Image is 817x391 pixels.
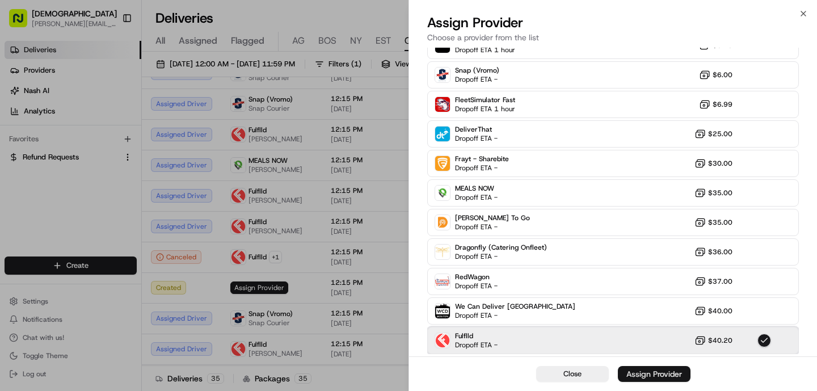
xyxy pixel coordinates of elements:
[435,215,450,230] img: Ding Dong To Go
[694,187,732,199] button: $35.00
[11,108,32,129] img: 1736555255976-a54dd68f-1ca7-489b-9aae-adbdc363a1c4
[618,366,690,382] button: Assign Provider
[39,120,144,129] div: We're available if you need us!
[435,97,450,112] img: FleetSimulator Fast
[96,166,105,175] div: 💻
[699,99,732,110] button: $6.99
[435,68,450,82] img: Snap (Vromo)
[694,305,732,317] button: $40.00
[107,165,182,176] span: API Documentation
[455,125,498,134] span: DeliverThat
[113,192,137,201] span: Pylon
[11,11,34,34] img: Nash
[455,154,509,163] span: Frayt - Sharebite
[708,277,732,286] span: $37.00
[455,75,499,84] span: Dropoff ETA -
[694,158,732,169] button: $30.00
[435,304,450,318] img: We Can Deliver Boston
[39,108,186,120] div: Start new chat
[455,193,498,202] span: Dropoff ETA -
[699,69,732,81] button: $6.00
[694,128,732,140] button: $25.00
[455,66,499,75] span: Snap (Vromo)
[455,184,498,193] span: MEALS NOW
[708,218,732,227] span: $35.00
[708,306,732,316] span: $40.00
[713,70,732,79] span: $6.00
[435,245,450,259] img: Dragonfly (Catering Onfleet)
[626,368,682,380] div: Assign Provider
[193,112,207,125] button: Start new chat
[455,302,575,311] span: We Can Deliver [GEOGRAPHIC_DATA]
[455,243,547,252] span: Dragonfly (Catering Onfleet)
[435,274,450,289] img: RedWagon
[708,129,732,138] span: $25.00
[455,45,515,54] span: Dropoff ETA 1 hour
[455,104,515,113] span: Dropoff ETA 1 hour
[694,246,732,258] button: $36.00
[435,333,450,348] img: Fulflld
[455,340,498,350] span: Dropoff ETA -
[455,163,509,173] span: Dropoff ETA -
[455,213,530,222] span: [PERSON_NAME] To Go
[455,95,515,104] span: FleetSimulator Fast
[536,366,609,382] button: Close
[427,32,799,43] p: Choose a provider from the list
[435,127,450,141] img: DeliverThat
[708,247,732,257] span: $36.00
[30,73,187,85] input: Clear
[91,160,187,180] a: 💻API Documentation
[435,156,450,171] img: Frayt - Sharebite
[694,217,732,228] button: $35.00
[694,335,732,346] button: $40.20
[455,272,498,281] span: RedWagon
[455,281,498,291] span: Dropoff ETA -
[11,166,20,175] div: 📗
[694,276,732,287] button: $37.00
[455,222,530,232] span: Dropoff ETA -
[708,159,732,168] span: $30.00
[708,188,732,197] span: $35.00
[455,134,498,143] span: Dropoff ETA -
[455,252,534,261] span: Dropoff ETA -
[80,192,137,201] a: Powered byPylon
[713,100,732,109] span: $6.99
[563,369,582,379] span: Close
[455,311,534,320] span: Dropoff ETA -
[455,331,498,340] span: Fulflld
[427,14,799,32] h2: Assign Provider
[11,45,207,64] p: Welcome 👋
[23,165,87,176] span: Knowledge Base
[7,160,91,180] a: 📗Knowledge Base
[708,336,732,345] span: $40.20
[435,186,450,200] img: MEALS NOW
